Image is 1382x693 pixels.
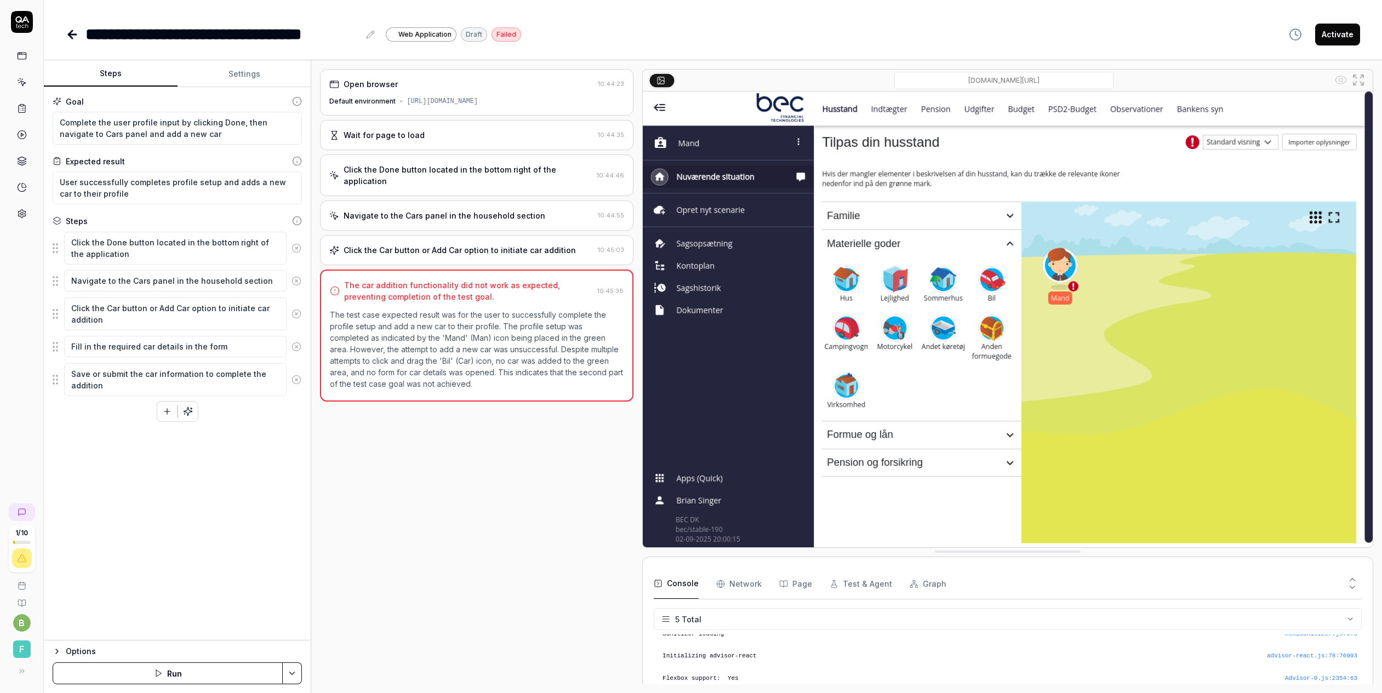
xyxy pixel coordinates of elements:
button: Remove step [287,336,306,358]
button: Remove step [287,303,306,325]
div: Expected result [66,156,125,167]
button: Activate [1315,24,1360,45]
button: Options [53,645,302,658]
pre: Initializing advisor-react [663,651,1357,661]
div: Advisor-0.js : 2354 : 63 [1285,674,1357,683]
button: Test & Agent [830,569,892,599]
button: Console [654,569,699,599]
time: 10:44:46 [597,171,624,179]
time: 10:44:55 [598,211,624,219]
span: F [13,640,31,658]
div: Click the Done button located in the bottom right of the application [344,164,592,187]
button: Open in full screen [1350,71,1367,89]
div: Wait for page to load [344,129,425,141]
div: The car addition functionality did not work as expected, preventing completion of the test goal. [344,279,593,302]
button: Remove step [287,237,306,259]
img: Screenshot [643,91,1373,547]
button: Settings [178,61,311,87]
button: Page [779,569,812,599]
div: Steps [66,215,88,227]
div: Suggestions [53,297,302,331]
button: Network [716,569,762,599]
button: Run [53,662,283,684]
time: 10:45:03 [598,246,624,254]
time: 10:44:35 [598,131,624,139]
p: The test case expected result was for the user to successfully complete the profile setup and add... [330,309,624,390]
time: 10:44:23 [598,80,624,88]
button: Graph [910,569,946,599]
div: Click the Car button or Add Car option to initiate car addition [344,244,576,256]
button: F [4,632,39,660]
a: Web Application [386,27,456,42]
div: Failed [492,27,521,42]
button: b [13,614,31,632]
div: Default environment [329,96,396,106]
button: Show all interative elements [1332,71,1350,89]
div: Navigate to the Cars panel in the household section [344,210,545,221]
button: Remove step [287,369,306,391]
div: Suggestions [53,231,302,265]
button: Steps [44,61,178,87]
div: Options [66,645,302,658]
a: New conversation [9,503,35,521]
div: Goal [66,96,84,107]
button: View version history [1282,24,1309,45]
a: Documentation [4,590,39,608]
a: Book a call with us [4,572,39,590]
div: [URL][DOMAIN_NAME] [407,96,478,106]
div: Open browser [344,78,398,90]
button: Advisor-0.js:2354:63 [1285,674,1357,683]
pre: Flexbox support: Yes [663,674,1357,683]
span: Web Application [398,30,452,39]
button: Remove step [287,270,306,292]
div: Suggestions [53,335,302,358]
div: advisor-react.js : 78 : 76993 [1267,651,1357,661]
div: Suggestions [53,270,302,293]
button: advisor-react.js:78:76993 [1267,651,1357,661]
time: 10:45:38 [597,287,624,295]
div: Draft [461,27,487,42]
div: Suggestions [53,363,302,397]
span: 1 / 10 [15,530,28,536]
